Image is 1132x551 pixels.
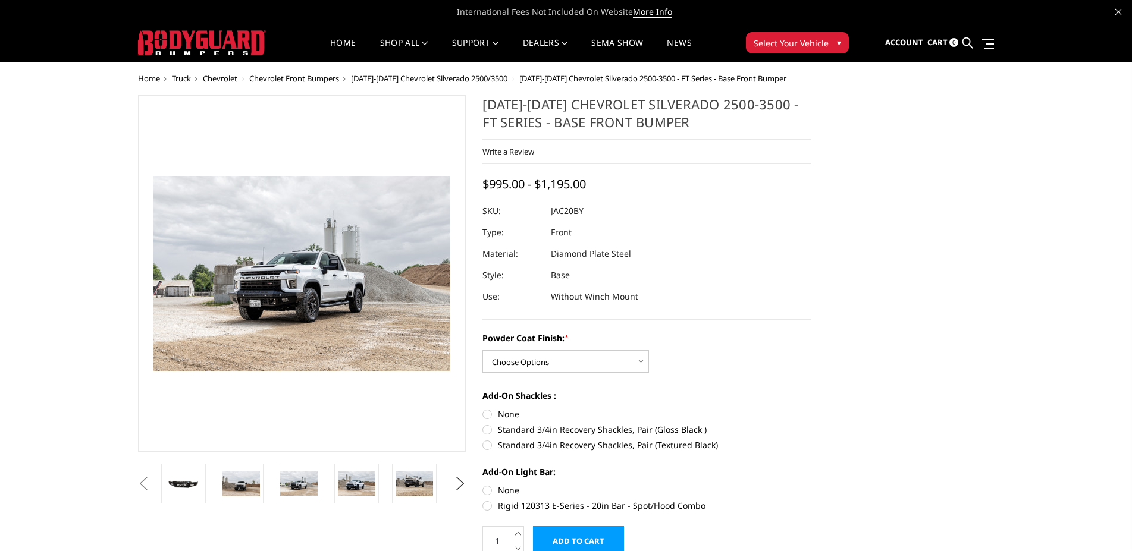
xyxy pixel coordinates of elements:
[551,222,572,243] dd: Front
[380,39,428,62] a: shop all
[135,475,153,493] button: Previous
[482,439,811,451] label: Standard 3/4in Recovery Shackles, Pair (Textured Black)
[203,73,237,84] a: Chevrolet
[222,471,260,496] img: 2020-2023 Chevrolet Silverado 2500-3500 - FT Series - Base Front Bumper
[482,484,811,496] label: None
[927,27,958,59] a: Cart 0
[138,95,466,452] a: 2020-2023 Chevrolet Silverado 2500-3500 - FT Series - Base Front Bumper
[523,39,568,62] a: Dealers
[885,27,923,59] a: Account
[452,39,499,62] a: Support
[927,37,948,48] span: Cart
[1073,494,1132,551] iframe: Chat Widget
[330,39,356,62] a: Home
[667,39,691,62] a: News
[591,39,643,62] a: SEMA Show
[519,73,786,84] span: [DATE]-[DATE] Chevrolet Silverado 2500-3500 - FT Series - Base Front Bumper
[138,73,160,84] a: Home
[551,265,570,286] dd: Base
[280,471,318,496] img: 2020-2023 Chevrolet Silverado 2500-3500 - FT Series - Base Front Bumper
[551,286,638,307] dd: Without Winch Mount
[482,465,811,478] label: Add-On Light Bar:
[482,286,542,307] dt: Use:
[482,200,542,222] dt: SKU:
[837,36,841,49] span: ▾
[482,499,811,512] label: Rigid 120313 E-Series - 20in Bar - Spot/Flood Combo
[482,146,534,157] a: Write a Review
[482,389,811,402] label: Add-On Shackles :
[551,200,584,222] dd: JAC20BY
[482,408,811,420] label: None
[885,37,923,48] span: Account
[633,6,672,18] a: More Info
[482,332,811,344] label: Powder Coat Finish:
[482,243,542,265] dt: Material:
[482,95,811,140] h1: [DATE]-[DATE] Chevrolet Silverado 2500-3500 - FT Series - Base Front Bumper
[949,38,958,47] span: 0
[754,37,829,49] span: Select Your Vehicle
[249,73,339,84] a: Chevrolet Front Bumpers
[172,73,191,84] a: Truck
[396,471,433,496] img: 2020-2023 Chevrolet Silverado 2500-3500 - FT Series - Base Front Bumper
[482,423,811,436] label: Standard 3/4in Recovery Shackles, Pair (Gloss Black )
[482,265,542,286] dt: Style:
[451,475,469,493] button: Next
[746,32,849,53] button: Select Your Vehicle
[482,176,586,192] span: $995.00 - $1,195.00
[338,471,375,496] img: 2020-2023 Chevrolet Silverado 2500-3500 - FT Series - Base Front Bumper
[551,243,631,265] dd: Diamond Plate Steel
[351,73,507,84] a: [DATE]-[DATE] Chevrolet Silverado 2500/3500
[138,30,266,55] img: BODYGUARD BUMPERS
[482,222,542,243] dt: Type:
